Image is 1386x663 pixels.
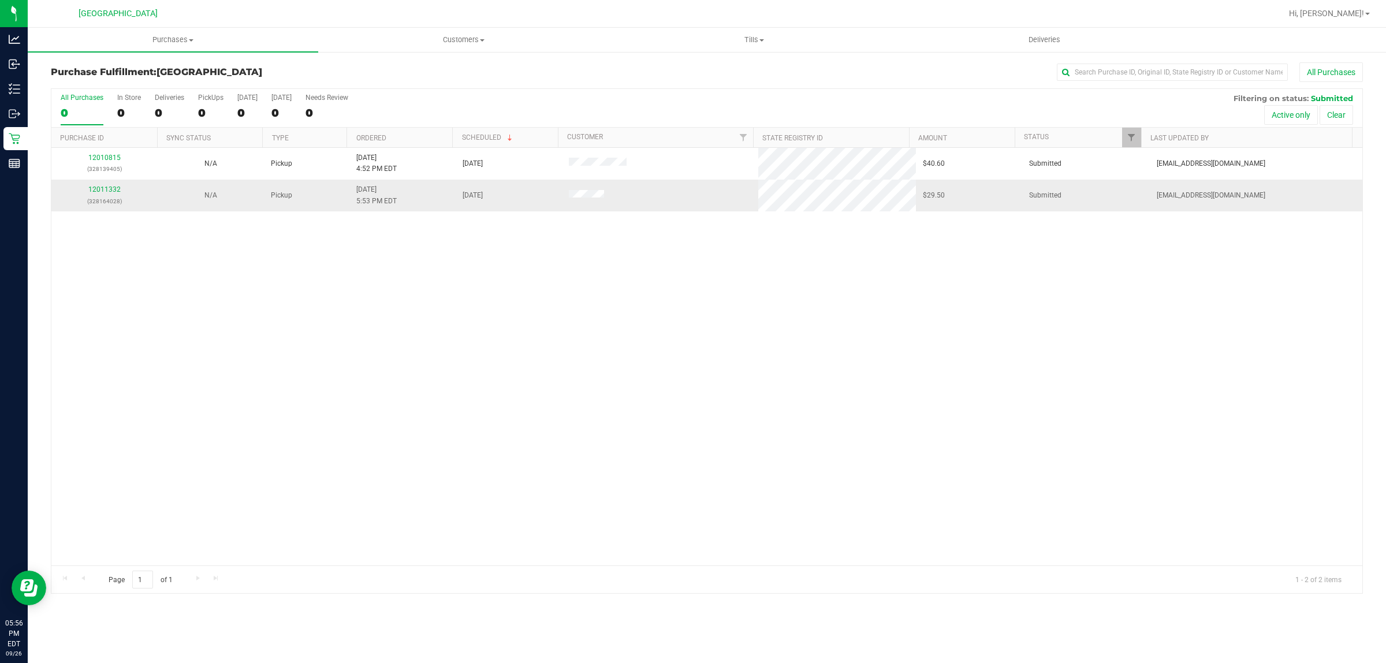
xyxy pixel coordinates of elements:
[1029,158,1061,169] span: Submitted
[1024,133,1049,141] a: Status
[5,618,23,649] p: 05:56 PM EDT
[1311,94,1353,103] span: Submitted
[1029,190,1061,201] span: Submitted
[463,190,483,201] span: [DATE]
[198,94,223,102] div: PickUps
[9,108,20,120] inline-svg: Outbound
[899,28,1190,52] a: Deliveries
[88,154,121,162] a: 12010815
[237,94,258,102] div: [DATE]
[12,571,46,605] iframe: Resource center
[762,134,823,142] a: State Registry ID
[61,94,103,102] div: All Purchases
[918,134,947,142] a: Amount
[319,35,608,45] span: Customers
[155,94,184,102] div: Deliveries
[356,134,386,142] a: Ordered
[117,106,141,120] div: 0
[157,66,262,77] span: [GEOGRAPHIC_DATA]
[117,94,141,102] div: In Store
[1013,35,1076,45] span: Deliveries
[58,163,151,174] p: (328139405)
[9,33,20,45] inline-svg: Analytics
[60,134,104,142] a: Purchase ID
[204,158,217,169] button: N/A
[1264,105,1318,125] button: Active only
[9,133,20,144] inline-svg: Retail
[318,28,609,52] a: Customers
[923,190,945,201] span: $29.50
[9,83,20,95] inline-svg: Inventory
[79,9,158,18] span: [GEOGRAPHIC_DATA]
[462,133,515,141] a: Scheduled
[58,196,151,207] p: (328164028)
[99,571,182,588] span: Page of 1
[204,159,217,167] span: Not Applicable
[28,35,318,45] span: Purchases
[1150,134,1209,142] a: Last Updated By
[204,190,217,201] button: N/A
[271,94,292,102] div: [DATE]
[132,571,153,588] input: 1
[271,158,292,169] span: Pickup
[609,28,899,52] a: Tills
[1299,62,1363,82] button: All Purchases
[1157,158,1265,169] span: [EMAIL_ADDRESS][DOMAIN_NAME]
[1289,9,1364,18] span: Hi, [PERSON_NAME]!
[305,106,348,120] div: 0
[166,134,211,142] a: Sync Status
[1234,94,1309,103] span: Filtering on status:
[463,158,483,169] span: [DATE]
[1157,190,1265,201] span: [EMAIL_ADDRESS][DOMAIN_NAME]
[305,94,348,102] div: Needs Review
[237,106,258,120] div: 0
[198,106,223,120] div: 0
[609,35,899,45] span: Tills
[271,106,292,120] div: 0
[356,184,397,206] span: [DATE] 5:53 PM EDT
[5,649,23,658] p: 09/26
[923,158,945,169] span: $40.60
[28,28,318,52] a: Purchases
[9,158,20,169] inline-svg: Reports
[61,106,103,120] div: 0
[567,133,603,141] a: Customer
[272,134,289,142] a: Type
[1286,571,1351,588] span: 1 - 2 of 2 items
[733,128,752,147] a: Filter
[51,67,488,77] h3: Purchase Fulfillment:
[1320,105,1353,125] button: Clear
[1057,64,1288,81] input: Search Purchase ID, Original ID, State Registry ID or Customer Name...
[1122,128,1141,147] a: Filter
[271,190,292,201] span: Pickup
[9,58,20,70] inline-svg: Inbound
[155,106,184,120] div: 0
[356,152,397,174] span: [DATE] 4:52 PM EDT
[88,185,121,193] a: 12011332
[204,191,217,199] span: Not Applicable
